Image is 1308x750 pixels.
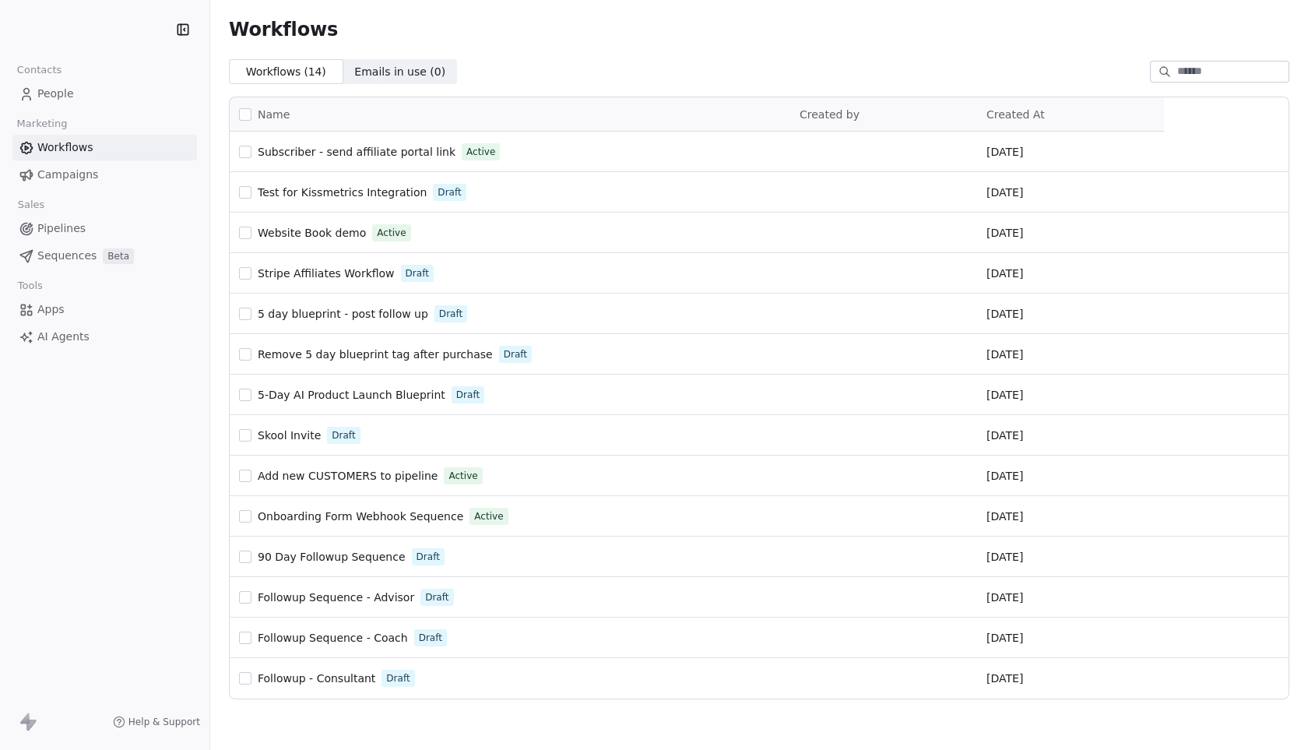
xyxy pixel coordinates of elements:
[37,329,90,345] span: AI Agents
[377,226,406,240] span: Active
[354,64,445,80] span: Emails in use ( 0 )
[258,387,445,403] a: 5-Day AI Product Launch Blueprint
[12,243,197,269] a: SequencesBeta
[128,716,200,728] span: Help & Support
[258,429,321,442] span: Skool Invite
[986,428,1023,443] span: [DATE]
[258,632,408,644] span: Followup Sequence - Coach
[12,324,197,350] a: AI Agents
[11,274,49,298] span: Tools
[12,81,197,107] a: People
[800,108,860,121] span: Created by
[37,86,74,102] span: People
[10,112,74,136] span: Marketing
[258,186,427,199] span: Test for Kissmetrics Integration
[986,468,1023,484] span: [DATE]
[439,307,462,321] span: Draft
[113,716,200,728] a: Help & Support
[438,185,461,199] span: Draft
[986,671,1023,686] span: [DATE]
[466,145,495,159] span: Active
[37,167,98,183] span: Campaigns
[986,509,1023,524] span: [DATE]
[37,139,93,156] span: Workflows
[474,509,503,523] span: Active
[258,225,366,241] a: Website Book demo
[258,227,366,239] span: Website Book demo
[258,306,428,322] a: 5 day blueprint - post follow up
[258,107,290,123] span: Name
[332,428,355,442] span: Draft
[986,347,1023,362] span: [DATE]
[258,509,463,524] a: Onboarding Form Webhook Sequence
[11,193,51,217] span: Sales
[258,428,321,443] a: Skool Invite
[986,590,1023,605] span: [DATE]
[986,549,1023,565] span: [DATE]
[37,220,86,237] span: Pipelines
[10,58,69,82] span: Contacts
[258,470,438,482] span: Add new CUSTOMERS to pipeline
[37,248,97,264] span: Sequences
[258,267,395,280] span: Stripe Affiliates Workflow
[258,672,375,685] span: Followup - Consultant
[103,248,134,264] span: Beta
[425,590,448,604] span: Draft
[12,216,197,241] a: Pipelines
[37,301,65,318] span: Apps
[986,266,1023,281] span: [DATE]
[258,551,406,563] span: 90 Day Followup Sequence
[12,297,197,322] a: Apps
[258,468,438,484] a: Add new CUSTOMERS to pipeline
[986,144,1023,160] span: [DATE]
[258,348,493,361] span: Remove 5 day blueprint tag after purchase
[258,146,455,158] span: Subscriber - send affiliate portal link
[417,550,440,564] span: Draft
[419,631,442,645] span: Draft
[258,549,406,565] a: 90 Day Followup Sequence
[12,135,197,160] a: Workflows
[986,185,1023,200] span: [DATE]
[12,162,197,188] a: Campaigns
[258,347,493,362] a: Remove 5 day blueprint tag after purchase
[258,630,408,646] a: Followup Sequence - Coach
[258,308,428,320] span: 5 day blueprint - post follow up
[258,389,445,401] span: 5-Day AI Product Launch Blueprint
[986,630,1023,646] span: [DATE]
[258,266,395,281] a: Stripe Affiliates Workflow
[986,225,1023,241] span: [DATE]
[258,591,414,604] span: Followup Sequence - Advisor
[258,590,414,605] a: Followup Sequence - Advisor
[456,388,480,402] span: Draft
[986,108,1045,121] span: Created At
[986,306,1023,322] span: [DATE]
[229,19,338,40] span: Workflows
[986,387,1023,403] span: [DATE]
[448,469,477,483] span: Active
[258,144,455,160] a: Subscriber - send affiliate portal link
[258,671,375,686] a: Followup - Consultant
[406,266,429,280] span: Draft
[386,671,410,685] span: Draft
[504,347,527,361] span: Draft
[258,510,463,523] span: Onboarding Form Webhook Sequence
[258,185,427,200] a: Test for Kissmetrics Integration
